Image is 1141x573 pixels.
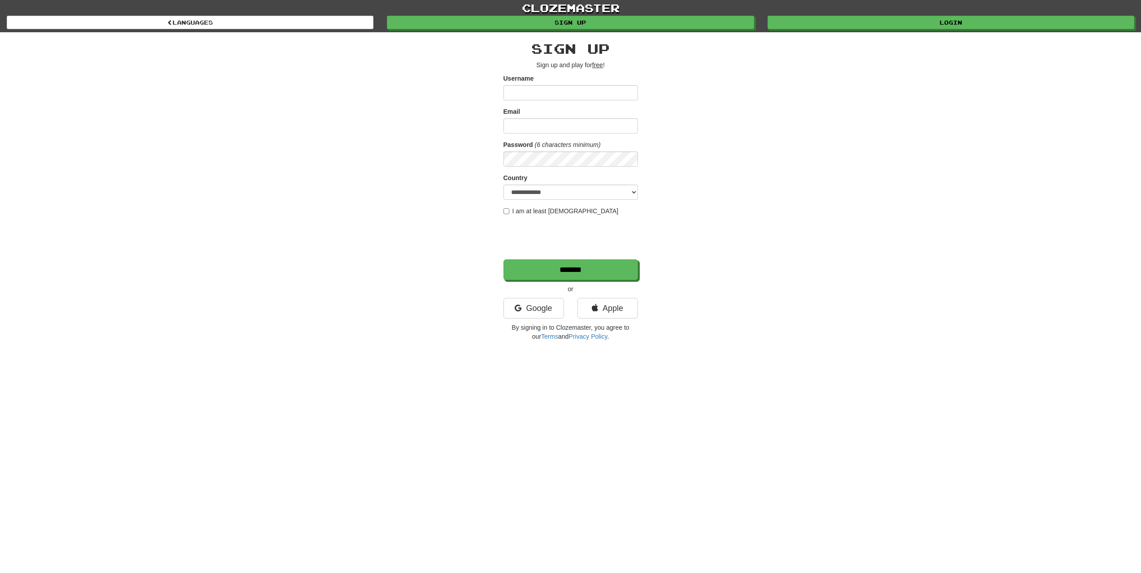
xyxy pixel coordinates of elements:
h2: Sign up [503,41,638,56]
a: Login [768,16,1134,29]
a: Terms [541,333,558,340]
iframe: reCAPTCHA [503,220,640,255]
a: Google [503,298,564,319]
u: free [592,61,603,69]
input: I am at least [DEMOGRAPHIC_DATA] [503,208,509,214]
label: I am at least [DEMOGRAPHIC_DATA] [503,207,619,215]
p: Sign up and play for ! [503,60,638,69]
label: Country [503,173,528,182]
label: Password [503,140,533,149]
a: Languages [7,16,373,29]
a: Apple [577,298,638,319]
label: Username [503,74,534,83]
a: Sign up [387,16,754,29]
p: or [503,284,638,293]
a: Privacy Policy [568,333,607,340]
label: Email [503,107,520,116]
em: (6 characters minimum) [535,141,601,148]
p: By signing in to Clozemaster, you agree to our and . [503,323,638,341]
